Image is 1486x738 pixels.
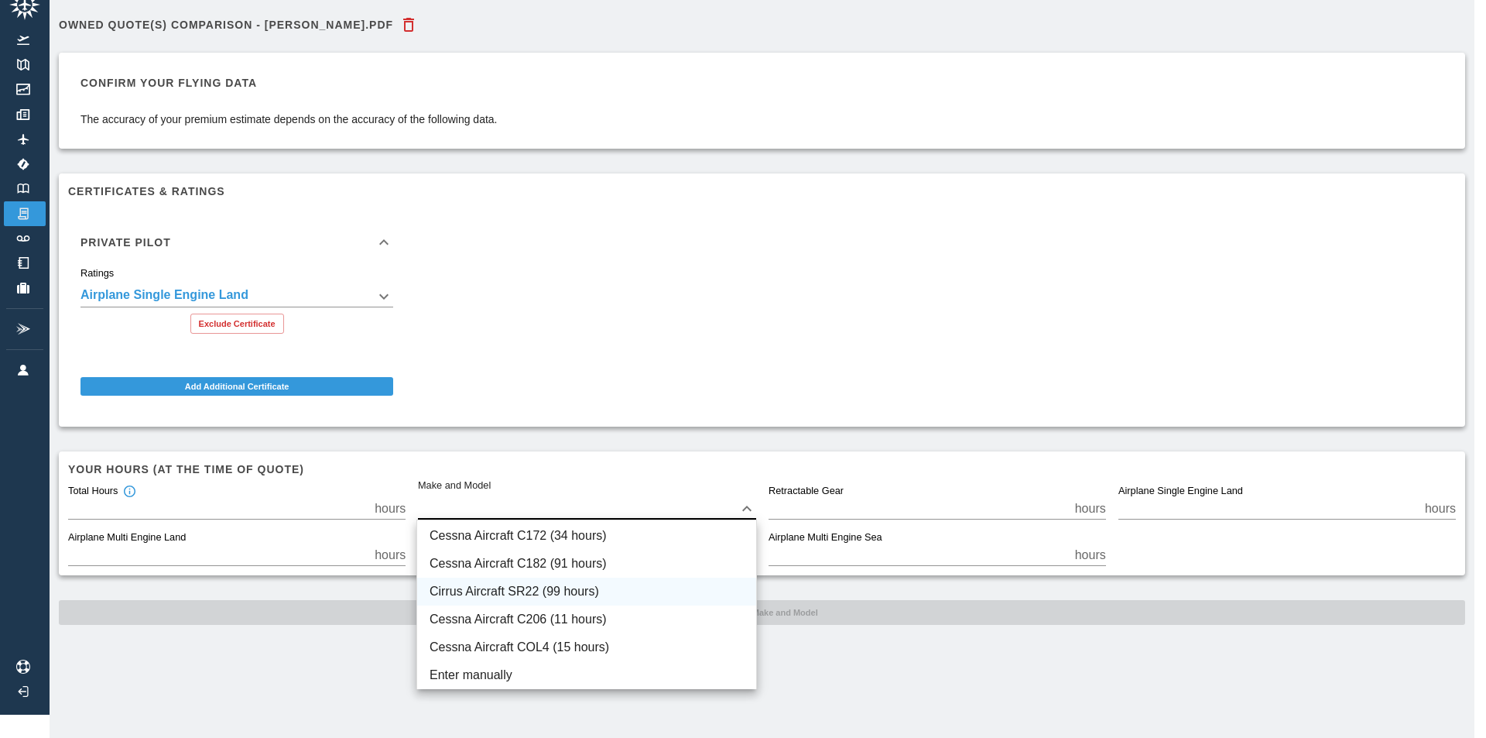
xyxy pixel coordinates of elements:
[417,522,756,550] li: Cessna Aircraft C172 (34 hours)
[417,606,756,633] li: Cessna Aircraft C206 (11 hours)
[417,661,756,689] li: Enter manually
[417,633,756,661] li: Cessna Aircraft COL4 (15 hours)
[417,578,756,606] li: Cirrus Aircraft SR22 (99 hours)
[417,550,756,578] li: Cessna Aircraft C182 (91 hours)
